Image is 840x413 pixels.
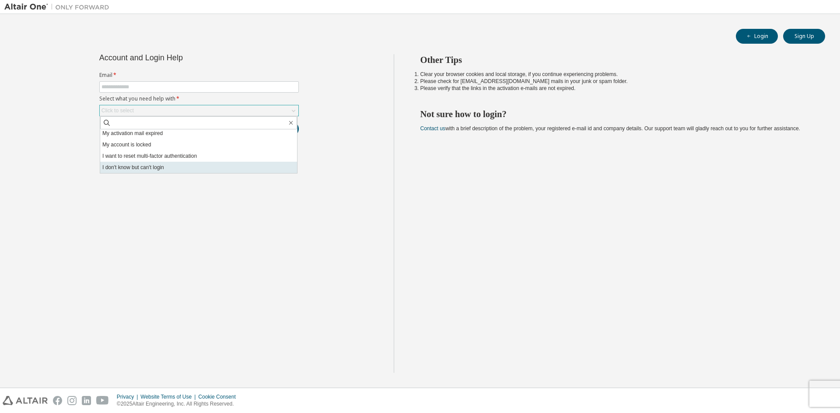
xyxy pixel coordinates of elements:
[783,29,825,44] button: Sign Up
[99,72,299,79] label: Email
[420,71,810,78] li: Clear your browser cookies and local storage, if you continue experiencing problems.
[100,105,298,116] div: Click to select
[96,396,109,405] img: youtube.svg
[736,29,778,44] button: Login
[198,393,241,400] div: Cookie Consent
[4,3,114,11] img: Altair One
[117,400,241,408] p: © 2025 Altair Engineering, Inc. All Rights Reserved.
[101,107,134,114] div: Click to select
[420,54,810,66] h2: Other Tips
[82,396,91,405] img: linkedin.svg
[420,125,800,132] span: with a brief description of the problem, your registered e-mail id and company details. Our suppo...
[117,393,140,400] div: Privacy
[99,54,259,61] div: Account and Login Help
[420,78,810,85] li: Please check for [EMAIL_ADDRESS][DOMAIN_NAME] mails in your junk or spam folder.
[420,85,810,92] li: Please verify that the links in the activation e-mails are not expired.
[3,396,48,405] img: altair_logo.svg
[420,125,445,132] a: Contact us
[420,108,810,120] h2: Not sure how to login?
[99,95,299,102] label: Select what you need help with
[67,396,77,405] img: instagram.svg
[53,396,62,405] img: facebook.svg
[100,128,297,139] li: My activation mail expired
[140,393,198,400] div: Website Terms of Use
